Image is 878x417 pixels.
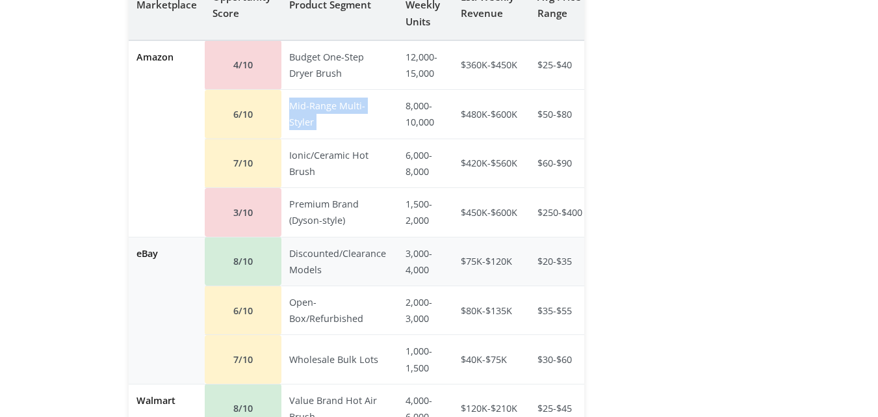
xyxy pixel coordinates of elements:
[398,335,453,384] td: 1,000-1,500
[453,188,530,237] td: $450K-$600K
[281,90,398,139] td: Mid-Range Multi-Styler
[398,286,453,334] td: 2,000-3,000
[281,335,398,384] td: Wholesale Bulk Lots
[281,188,398,237] td: Premium Brand (Dyson-style)
[398,237,453,286] td: 3,000-4,000
[205,237,282,286] td: 8/10
[281,40,398,90] td: Budget One-Step Dryer Brush
[453,286,530,334] td: $80K-$135K
[530,139,593,187] td: $60-$90
[281,139,398,187] td: Ionic/Ceramic Hot Brush
[398,40,453,90] td: 12,000-15,000
[129,237,205,384] td: eBay
[398,139,453,187] td: 6,000-8,000
[453,40,530,90] td: $360K-$450K
[129,40,205,237] td: Amazon
[205,90,282,139] td: 6/10
[530,237,593,286] td: $20-$35
[205,286,282,334] td: 6/10
[530,335,593,384] td: $30-$60
[530,188,593,237] td: $250-$400
[398,90,453,139] td: 8,000-10,000
[453,90,530,139] td: $480K-$600K
[530,286,593,334] td: $35-$55
[205,139,282,187] td: 7/10
[530,40,593,90] td: $25-$40
[205,188,282,237] td: 3/10
[453,335,530,384] td: $40K-$75K
[281,286,398,334] td: Open-Box/Refurbished
[205,335,282,384] td: 7/10
[453,237,530,286] td: $75K-$120K
[281,237,398,286] td: Discounted/Clearance Models
[530,90,593,139] td: $50-$80
[453,139,530,187] td: $420K-$560K
[205,40,282,90] td: 4/10
[398,188,453,237] td: 1,500-2,000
